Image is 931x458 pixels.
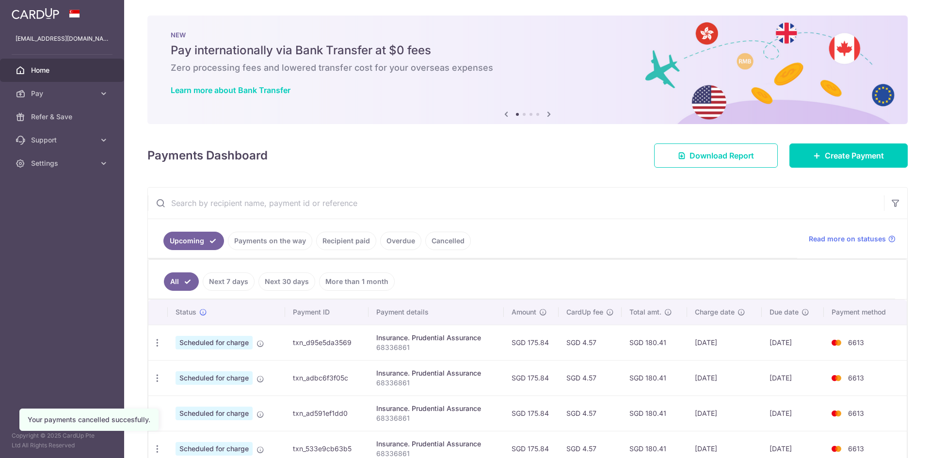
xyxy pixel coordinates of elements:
td: SGD 175.84 [504,395,559,431]
span: Settings [31,158,95,168]
td: SGD 4.57 [559,325,622,360]
input: Search by recipient name, payment id or reference [148,188,884,219]
td: [DATE] [687,360,761,395]
img: Bank Card [827,337,846,348]
a: More than 1 month [319,272,395,291]
div: Insurance. Prudential Assurance [376,368,496,378]
span: Charge date [695,307,735,317]
a: Next 30 days [258,272,315,291]
span: 6613 [848,444,864,453]
a: All [164,272,199,291]
img: Bank Card [827,443,846,455]
td: txn_adbc6f3f05c [285,360,369,395]
div: Insurance. Prudential Assurance [376,333,496,343]
span: Status [176,307,196,317]
a: Read more on statuses [809,234,896,244]
td: [DATE] [762,395,824,431]
td: SGD 180.41 [622,395,687,431]
a: Create Payment [789,143,908,168]
td: [DATE] [762,360,824,395]
h4: Payments Dashboard [147,147,268,164]
span: Due date [770,307,799,317]
th: Payment details [369,300,504,325]
a: Learn more about Bank Transfer [171,85,290,95]
div: Insurance. Prudential Assurance [376,404,496,413]
p: 68336861 [376,413,496,423]
span: Scheduled for charge [176,336,253,349]
span: Scheduled for charge [176,371,253,385]
td: SGD 180.41 [622,325,687,360]
span: CardUp fee [566,307,603,317]
td: [DATE] [762,325,824,360]
p: 68336861 [376,343,496,352]
h6: Zero processing fees and lowered transfer cost for your overseas expenses [171,62,884,74]
td: SGD 4.57 [559,395,622,431]
td: [DATE] [687,395,761,431]
img: CardUp [12,8,59,19]
td: [DATE] [687,325,761,360]
a: Overdue [380,232,421,250]
a: Next 7 days [203,272,255,291]
img: Bank Card [827,408,846,419]
td: SGD 180.41 [622,360,687,395]
a: Cancelled [425,232,471,250]
td: txn_d95e5da3569 [285,325,369,360]
p: NEW [171,31,884,39]
img: Bank transfer banner [147,16,908,124]
td: txn_ad591ef1dd0 [285,395,369,431]
span: Amount [512,307,536,317]
td: SGD 175.84 [504,360,559,395]
td: SGD 4.57 [559,360,622,395]
span: Support [31,135,95,145]
span: Total amt. [629,307,661,317]
span: Pay [31,89,95,98]
th: Payment method [824,300,907,325]
span: Scheduled for charge [176,442,253,456]
td: SGD 175.84 [504,325,559,360]
div: Your payments cancelled succesfully. [28,415,150,425]
span: 6613 [848,338,864,347]
a: Download Report [654,143,778,168]
span: Refer & Save [31,112,95,122]
div: Insurance. Prudential Assurance [376,439,496,449]
p: 68336861 [376,378,496,388]
span: Download Report [690,150,754,161]
span: Scheduled for charge [176,407,253,420]
img: Bank Card [827,372,846,384]
span: Create Payment [825,150,884,161]
a: Upcoming [163,232,224,250]
h5: Pay internationally via Bank Transfer at $0 fees [171,43,884,58]
iframe: Opens a widget where you can find more information [869,429,921,453]
a: Payments on the way [228,232,312,250]
th: Payment ID [285,300,369,325]
span: Read more on statuses [809,234,886,244]
span: 6613 [848,409,864,417]
span: 6613 [848,374,864,382]
span: Home [31,65,95,75]
a: Recipient paid [316,232,376,250]
p: [EMAIL_ADDRESS][DOMAIN_NAME] [16,34,109,44]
